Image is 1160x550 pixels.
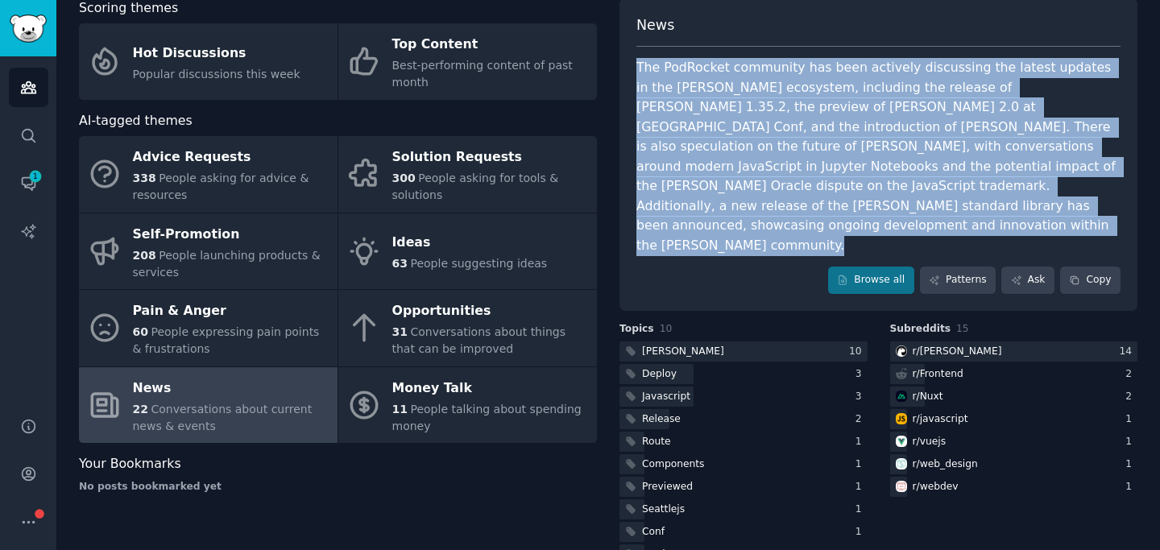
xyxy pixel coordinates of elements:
img: GummySearch logo [10,14,47,43]
div: Top Content [392,32,589,58]
a: Deploy3 [619,364,868,384]
div: r/ vuejs [913,435,947,449]
img: web_design [896,458,907,469]
a: Patterns [920,267,996,294]
a: Seattlejs1 [619,499,868,519]
img: javascript [896,413,907,424]
a: News22Conversations about current news & events [79,367,338,444]
div: r/ webdev [913,480,959,494]
a: Top ContentBest-performing content of past month [338,23,597,100]
span: People talking about spending money [392,403,582,432]
div: Release [642,412,681,427]
a: [PERSON_NAME]10 [619,341,868,362]
div: 3 [855,390,868,404]
span: Best-performing content of past month [392,59,573,89]
a: Components1 [619,454,868,474]
span: Subreddits [890,322,951,337]
div: Components [642,457,705,472]
div: Javascript [642,390,690,404]
a: web_designr/web_design1 [890,454,1138,474]
a: Denor/[PERSON_NAME]14 [890,341,1138,362]
div: 2 [1125,390,1137,404]
span: 63 [392,257,408,270]
a: vuejsr/vuejs1 [890,432,1138,452]
button: Copy [1060,267,1121,294]
span: People expressing pain points & frustrations [133,325,320,355]
span: 31 [392,325,408,338]
a: Opportunities31Conversations about things that can be improved [338,290,597,366]
a: Money Talk11People talking about spending money [338,367,597,444]
span: 338 [133,172,156,184]
div: No posts bookmarked yet [79,480,597,494]
a: r/Frontend2 [890,364,1138,384]
div: r/ [PERSON_NAME] [913,345,1002,359]
a: Advice Requests338People asking for advice & resources [79,136,338,213]
div: r/ web_design [913,457,978,472]
div: Solution Requests [392,145,589,171]
span: Your Bookmarks [79,454,181,474]
span: 208 [133,249,156,262]
span: 15 [956,323,969,334]
span: 1 [28,171,43,182]
div: 1 [1125,480,1137,494]
a: Release2 [619,409,868,429]
div: 2 [855,412,868,427]
div: r/ javascript [913,412,968,427]
span: 300 [392,172,416,184]
a: Self-Promotion208People launching products & services [79,213,338,290]
img: vuejs [896,436,907,447]
span: 60 [133,325,148,338]
div: 1 [855,435,868,449]
img: webdev [896,481,907,492]
a: Ideas63People suggesting ideas [338,213,597,290]
div: Deploy [642,367,677,382]
span: People asking for tools & solutions [392,172,559,201]
span: 22 [133,403,148,416]
div: 1 [1125,435,1137,449]
a: Ask [1001,267,1054,294]
div: Self-Promotion [133,221,329,247]
span: Conversations about current news & events [133,403,313,432]
img: Nuxt [896,391,907,402]
div: Previewed [642,480,693,494]
a: Pain & Anger60People expressing pain points & frustrations [79,290,338,366]
a: Nuxtr/Nuxt2 [890,387,1138,407]
div: Pain & Anger [133,299,329,325]
a: Route1 [619,432,868,452]
div: r/ Frontend [913,367,963,382]
span: News [636,15,674,35]
a: Hot DiscussionsPopular discussions this week [79,23,338,100]
a: Conf1 [619,522,868,542]
div: 1 [855,502,868,517]
div: Ideas [392,230,548,256]
div: r/ Nuxt [913,390,943,404]
div: 1 [1125,457,1137,472]
span: 10 [660,323,673,334]
a: javascriptr/javascript1 [890,409,1138,429]
a: Solution Requests300People asking for tools & solutions [338,136,597,213]
img: Deno [896,345,907,357]
div: 1 [1125,412,1137,427]
div: Opportunities [392,299,589,325]
div: The PodRocket community has been actively discussing the latest updates in the [PERSON_NAME] ecos... [636,58,1121,255]
div: 3 [855,367,868,382]
span: Conversations about things that can be improved [392,325,565,355]
div: 1 [855,480,868,494]
a: Previewed1 [619,477,868,497]
a: 1 [9,163,48,203]
div: Money Talk [392,375,589,401]
div: [PERSON_NAME] [642,345,724,359]
div: News [133,375,329,401]
span: People launching products & services [133,249,321,279]
span: 11 [392,403,408,416]
span: AI-tagged themes [79,111,193,131]
span: People asking for advice & resources [133,172,309,201]
div: Hot Discussions [133,40,300,66]
span: Popular discussions this week [133,68,300,81]
div: Seattlejs [642,502,685,517]
a: Browse all [828,267,914,294]
div: 14 [1119,345,1137,359]
div: Conf [642,525,665,540]
span: Topics [619,322,654,337]
div: Route [642,435,671,449]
